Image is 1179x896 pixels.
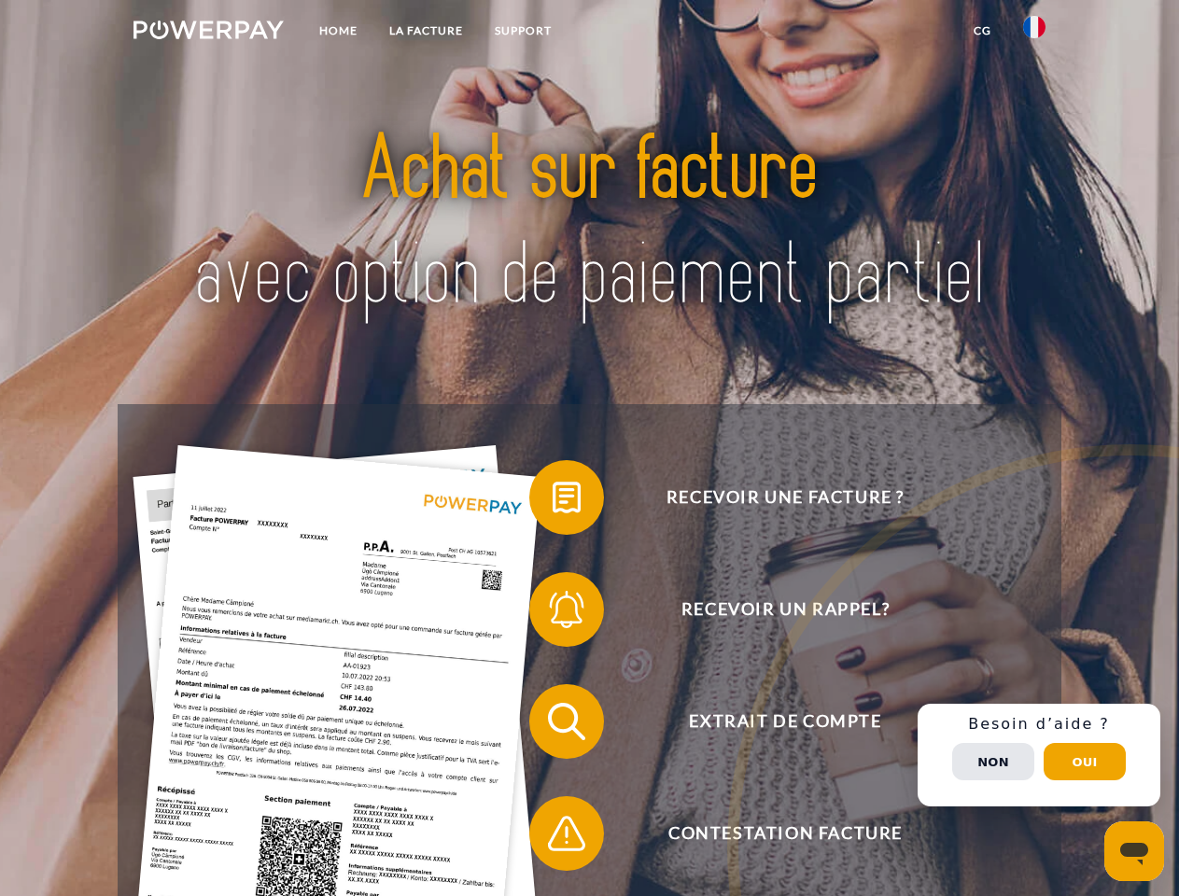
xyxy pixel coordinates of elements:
img: fr [1023,16,1046,38]
img: qb_bill.svg [543,474,590,521]
img: logo-powerpay-white.svg [133,21,284,39]
a: LA FACTURE [373,14,479,48]
a: Support [479,14,568,48]
img: qb_bell.svg [543,586,590,633]
span: Contestation Facture [556,796,1014,871]
span: Extrait de compte [556,684,1014,759]
button: Extrait de compte [529,684,1015,759]
img: qb_search.svg [543,698,590,745]
img: qb_warning.svg [543,810,590,857]
a: CG [958,14,1007,48]
div: Schnellhilfe [918,704,1160,806]
a: Home [303,14,373,48]
button: Non [952,743,1034,780]
button: Oui [1044,743,1126,780]
img: title-powerpay_fr.svg [178,90,1001,357]
span: Recevoir une facture ? [556,460,1014,535]
button: Recevoir un rappel? [529,572,1015,647]
button: Contestation Facture [529,796,1015,871]
iframe: Bouton de lancement de la fenêtre de messagerie [1104,821,1164,881]
h3: Besoin d’aide ? [929,715,1149,734]
button: Recevoir une facture ? [529,460,1015,535]
span: Recevoir un rappel? [556,572,1014,647]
